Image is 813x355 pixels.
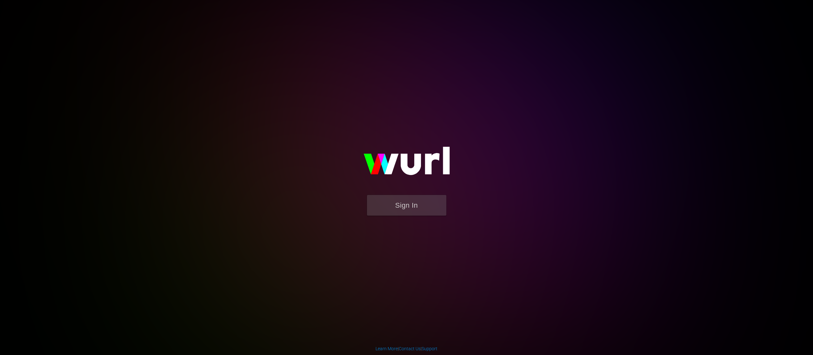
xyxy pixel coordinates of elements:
button: Sign In [367,195,446,216]
a: Contact Us [399,346,421,351]
a: Support [422,346,437,351]
img: wurl-logo-on-black-223613ac3d8ba8fe6dc639794a292ebdb59501304c7dfd60c99c58986ef67473.svg [343,133,470,195]
div: | | [376,345,437,352]
a: Learn More [376,346,398,351]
